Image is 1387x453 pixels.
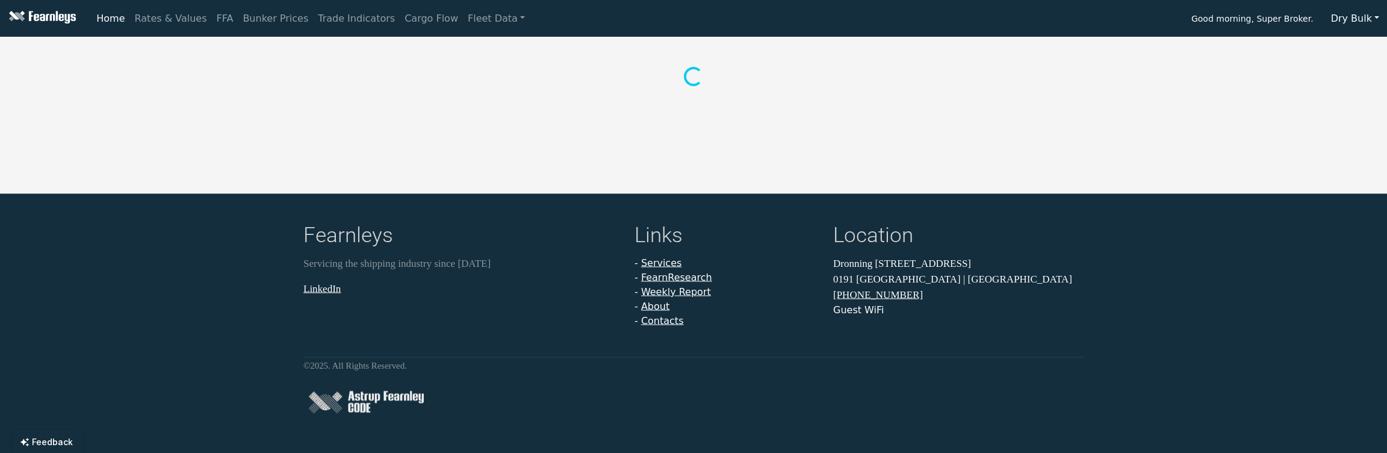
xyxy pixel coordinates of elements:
[635,314,819,328] li: -
[92,7,129,31] a: Home
[635,299,819,314] li: -
[1191,10,1314,30] span: Good morning, Super Broker.
[6,11,76,26] img: Fearnleys Logo
[463,7,530,31] a: Fleet Data
[641,301,669,312] a: About
[833,271,1084,287] p: 0191 [GEOGRAPHIC_DATA] | [GEOGRAPHIC_DATA]
[303,361,407,370] small: © 2025 . All Rights Reserved.
[130,7,212,31] a: Rates & Values
[635,270,819,285] li: -
[1323,7,1387,30] button: Dry Bulk
[641,272,712,283] a: FearnResearch
[641,257,681,269] a: Services
[635,285,819,299] li: -
[635,223,819,251] h4: Links
[238,7,313,31] a: Bunker Prices
[641,315,684,326] a: Contacts
[303,283,341,294] a: LinkedIn
[641,286,711,298] a: Weekly Report
[833,289,923,301] a: [PHONE_NUMBER]
[833,256,1084,272] p: Dronning [STREET_ADDRESS]
[303,256,620,272] p: Servicing the shipping industry since [DATE]
[833,223,1084,251] h4: Location
[833,303,884,317] button: Guest WiFi
[635,256,819,270] li: -
[313,7,400,31] a: Trade Indicators
[212,7,238,31] a: FFA
[400,7,463,31] a: Cargo Flow
[303,223,620,251] h4: Fearnleys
